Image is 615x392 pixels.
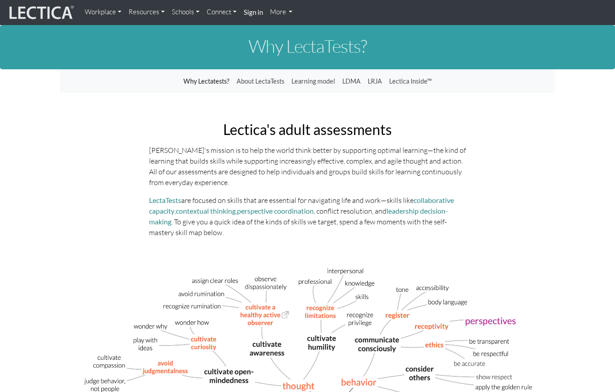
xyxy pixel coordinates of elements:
strong: Sign in [244,8,263,16]
a: Why Lectatests? [180,73,233,90]
a: LectaTests [149,196,181,204]
a: Sign in [240,4,266,21]
a: Schools [168,4,203,21]
a: More [266,4,296,21]
a: Connect [203,4,240,21]
a: About LectaTests [233,73,288,90]
a: perspective coordination [237,207,314,215]
img: lecticalive [7,4,74,21]
a: contextual thinking [176,207,236,215]
p: are focused on skills that are essential for navigating life and work—skills like , , , conflict ... [149,195,466,238]
a: Learning model [288,73,339,90]
a: Resources [125,4,168,21]
p: [PERSON_NAME]'s mission is to help the world think better by supporting optimal learning—the kind... [149,145,466,188]
a: LRJA [364,73,386,90]
a: LDMA [339,73,364,90]
h2: Lectica's adult assessments [149,122,466,137]
a: Workplace [81,4,125,21]
a: collaborative capacity [149,196,454,215]
h1: Why LectaTests? [60,36,555,56]
a: Lectica Inside™ [386,73,435,90]
a: leadership decision-making [149,207,448,226]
